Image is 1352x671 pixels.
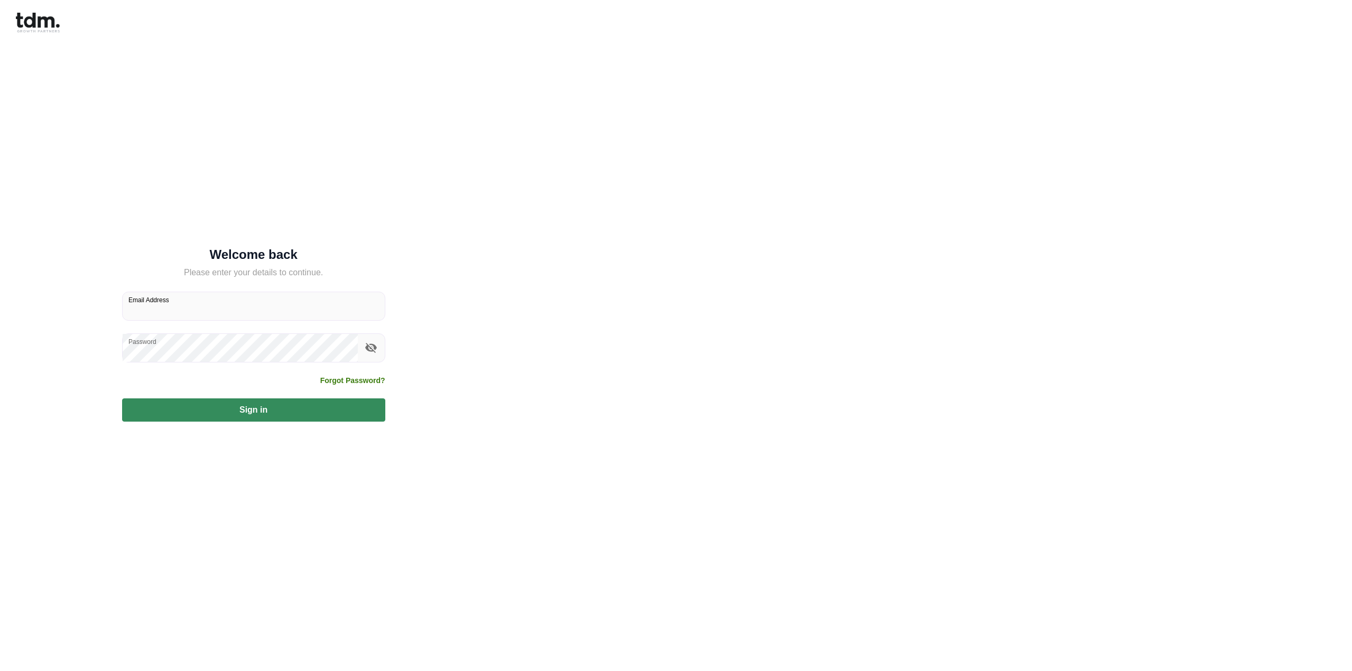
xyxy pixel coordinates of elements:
label: Email Address [128,295,169,304]
button: toggle password visibility [362,339,380,357]
h5: Please enter your details to continue. [122,266,385,279]
h5: Welcome back [122,249,385,260]
a: Forgot Password? [320,375,385,386]
button: Sign in [122,398,385,422]
label: Password [128,337,156,346]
